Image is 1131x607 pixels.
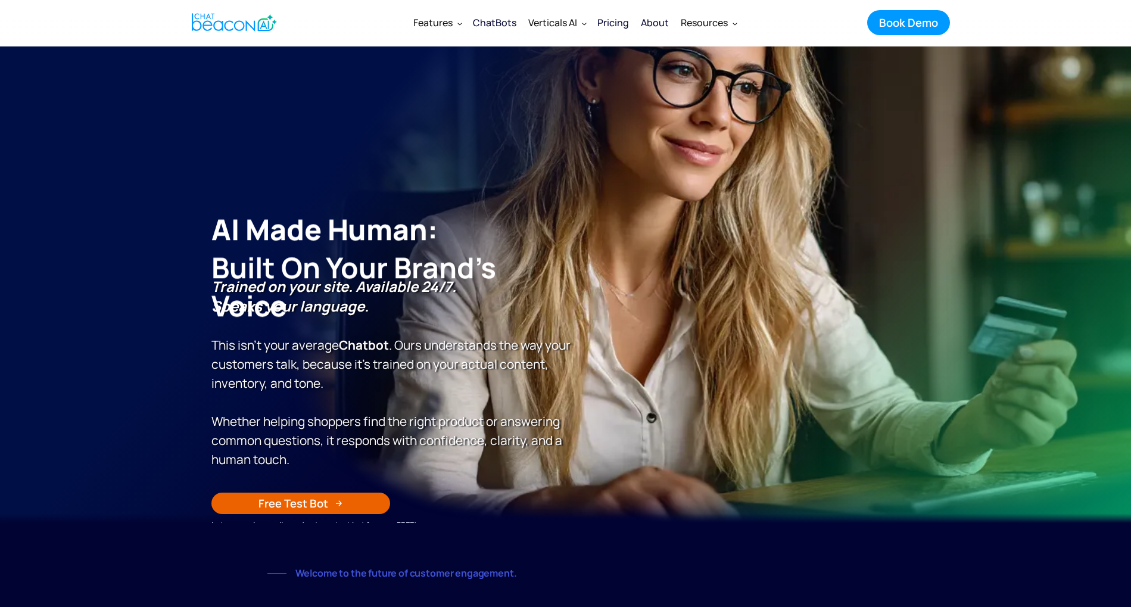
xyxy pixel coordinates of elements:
strong: Welcome to the future of customer engagement. [295,566,517,580]
div: Features [407,8,467,37]
a: home [182,8,283,37]
div: Verticals AI [522,8,591,37]
div: Free Test Bot [258,496,328,511]
div: Let us crawl your site and setup a test bot for you, FREE! [211,518,572,531]
img: Dropdown [457,21,462,26]
p: This isn’t your average . Ours understands the way your customers talk, because it’s trained on y... [211,277,572,469]
div: About [641,14,669,31]
strong: Chatbot [339,337,389,353]
div: Verticals AI [528,14,577,31]
span: Built on Your Brand’s Voice [211,248,496,325]
div: ChatBots [473,14,516,31]
img: Arrow [335,500,342,507]
a: ChatBots [467,8,522,37]
h1: AI Made Human: ‍ [211,210,572,325]
img: Dropdown [582,21,587,26]
a: Free Test Bot [211,493,390,514]
a: Pricing [591,7,635,38]
a: Book Demo [867,10,950,35]
div: Resources [675,8,742,37]
img: Line [267,573,286,574]
div: Book Demo [879,15,938,30]
img: Dropdown [733,21,737,26]
div: Pricing [597,14,629,31]
a: About [635,7,675,38]
div: Features [413,14,453,31]
div: Resources [681,14,728,31]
